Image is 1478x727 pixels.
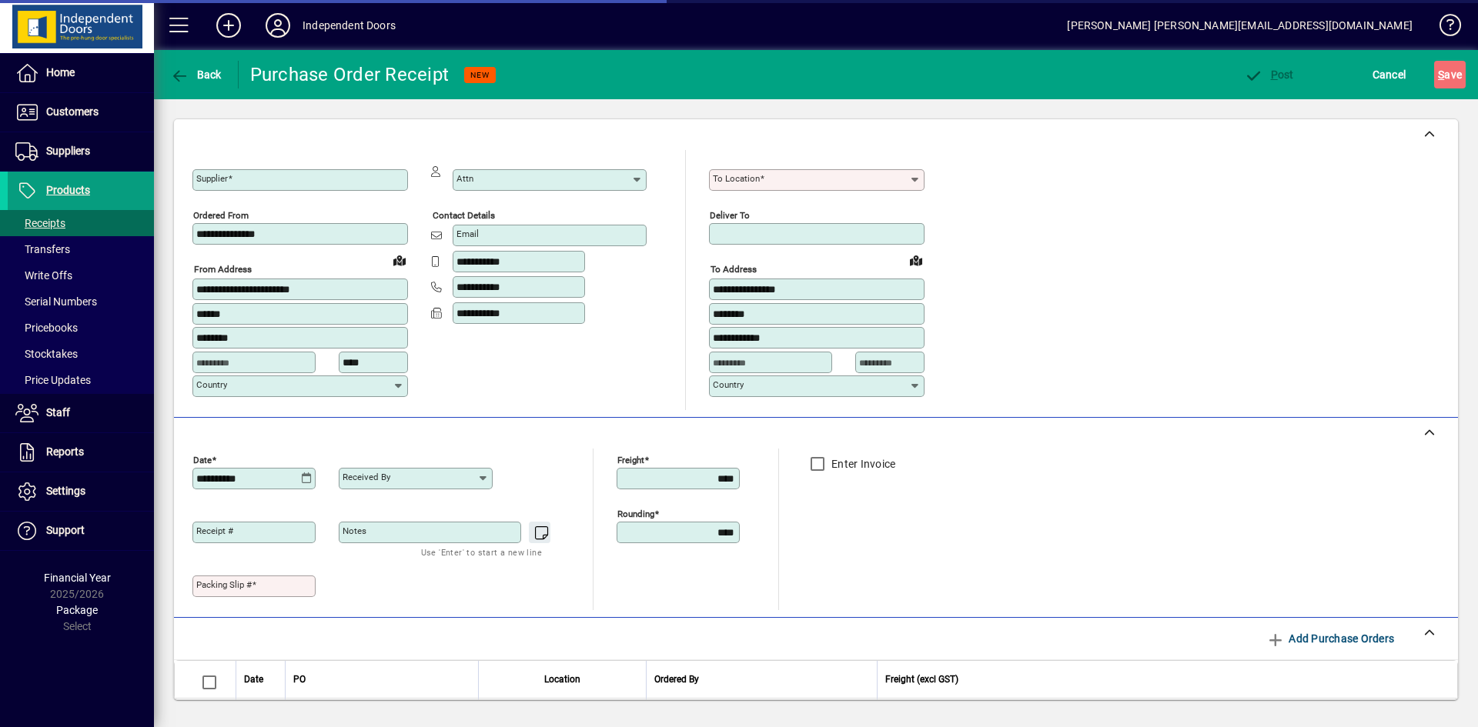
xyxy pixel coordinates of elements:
mat-label: Date [193,454,212,465]
span: Transfers [15,243,70,255]
span: ost [1244,68,1294,81]
span: Reports [46,445,84,458]
div: Purchase Order Receipt [250,62,450,87]
span: Write Offs [15,269,72,282]
a: Reports [8,433,154,472]
a: Settings [8,472,154,511]
button: Back [166,61,226,88]
a: Transfers [8,236,154,262]
a: Receipts [8,210,154,236]
div: Freight (excl GST) [885,671,1438,688]
button: Profile [253,12,303,39]
a: Serial Numbers [8,288,154,315]
mat-label: Supplier [196,173,228,184]
button: Cancel [1369,61,1410,88]
div: Date [244,671,277,688]
span: Date [244,671,263,688]
div: PO [293,671,470,688]
a: Home [8,54,154,92]
a: Customers [8,93,154,132]
span: Stocktakes [15,348,78,360]
mat-label: Email [456,228,479,239]
div: Independent Doors [303,13,396,38]
span: Staff [46,406,70,419]
a: View on map [387,248,412,272]
mat-label: To location [713,173,760,184]
button: Add Purchase Orders [1260,625,1400,652]
a: View on map [904,248,928,272]
button: Post [1240,61,1298,88]
span: Price Updates [15,374,91,386]
mat-hint: Use 'Enter' to start a new line [421,543,542,561]
mat-label: Attn [456,173,473,184]
span: Cancel [1373,62,1406,87]
span: Ordered By [654,671,699,688]
mat-label: Received by [343,472,390,482]
a: Write Offs [8,262,154,288]
span: Home [46,66,75,78]
span: Back [170,68,222,81]
mat-label: Country [713,379,744,390]
span: Freight (excl GST) [885,671,958,688]
a: Stocktakes [8,341,154,367]
span: PO [293,671,306,688]
mat-label: Ordered from [193,210,249,221]
div: [PERSON_NAME] [PERSON_NAME][EMAIL_ADDRESS][DOMAIN_NAME] [1067,13,1413,38]
label: Enter Invoice [828,456,895,472]
span: Customers [46,105,99,118]
span: Package [56,604,98,616]
button: Add [204,12,253,39]
span: ave [1438,62,1462,87]
span: Products [46,184,90,196]
a: Staff [8,394,154,432]
span: P [1271,68,1278,81]
span: S [1438,68,1444,81]
a: Pricebooks [8,315,154,341]
span: Serial Numbers [15,295,97,308]
mat-label: Deliver To [710,210,750,221]
span: Receipts [15,217,65,229]
span: Settings [46,485,85,497]
span: Financial Year [44,572,111,584]
mat-label: Notes [343,525,366,536]
mat-label: Freight [617,454,644,465]
span: NEW [470,70,490,80]
span: Support [46,524,85,536]
mat-label: Country [196,379,227,390]
span: Suppliers [46,145,90,157]
mat-label: Receipt # [196,525,233,536]
span: Pricebooks [15,322,78,334]
a: Suppliers [8,132,154,171]
app-page-header-button: Back [154,61,239,88]
span: Location [544,671,580,688]
a: Knowledge Base [1428,3,1459,53]
span: Add Purchase Orders [1266,626,1394,651]
a: Price Updates [8,367,154,393]
a: Support [8,512,154,550]
button: Save [1434,61,1466,88]
div: Ordered By [654,671,869,688]
mat-label: Packing Slip # [196,579,252,590]
mat-label: Rounding [617,508,654,519]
